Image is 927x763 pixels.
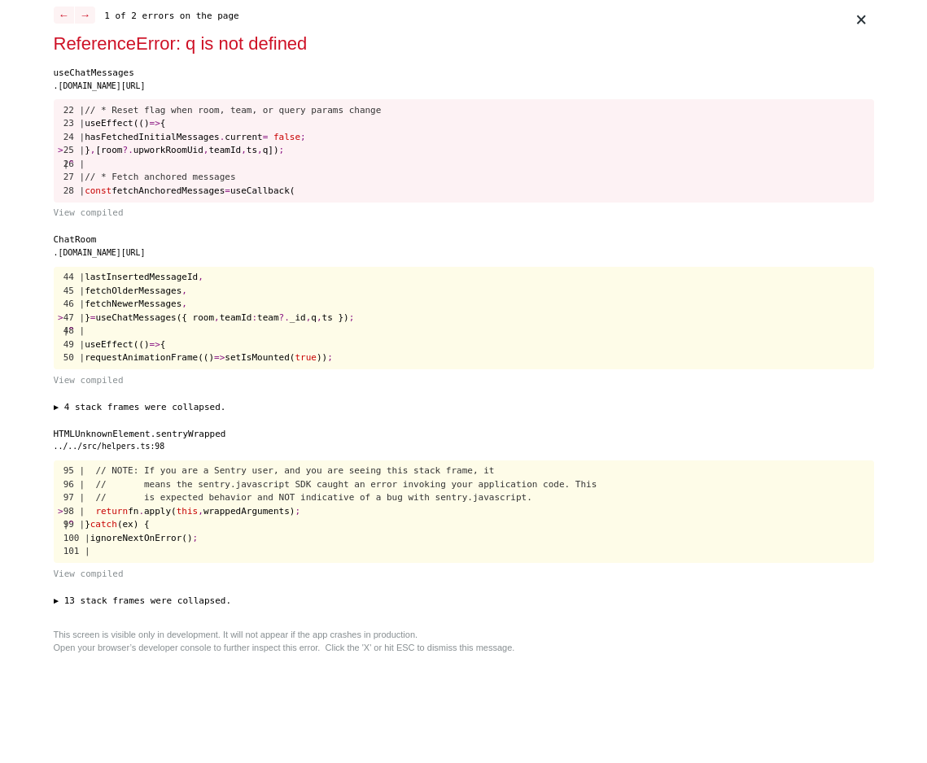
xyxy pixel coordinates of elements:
button: View compiled [54,568,874,582]
span: // means the sentry.javascript SDK caught an error invoking your application code. This [95,479,597,490]
span: useEffect(() [85,118,149,129]
span: => [214,352,225,363]
span: , [306,312,312,323]
span: > [58,506,63,517]
span: 95 | [63,465,85,476]
span: 96 | [63,479,85,490]
span: )) [317,352,327,363]
span: fetchOlderMessages [85,286,181,296]
span: ? [279,312,285,323]
span: ? [123,145,129,155]
span: ^ [68,325,74,336]
span: wrappedArguments) [203,506,295,517]
button: ▶ 13 stack frames were collapsed. [54,595,874,608]
span: requestAnimationFrame(() [85,352,214,363]
button: → [75,7,95,24]
span: fetchAnchoredMessages [112,185,225,196]
div: ReferenceError: q is not defined [54,30,848,57]
span: fetchNewerMessages [85,299,181,309]
span: ; [300,132,306,142]
span: , [90,145,96,155]
span: ignoreNextOnError() [90,533,193,543]
span: q]) [263,145,279,155]
span: { [160,118,166,129]
span: hasFetchedInitialMessages [85,132,220,142]
span: , [317,312,322,323]
span: // * Reset flag when room, team, or query params change [85,105,381,116]
span: , [241,145,247,155]
span: 25 | [63,145,85,155]
span: q [311,312,317,323]
div: HTMLUnknownElement.sentryWrapped [54,428,874,442]
span: .[DOMAIN_NAME][URL] [54,81,146,90]
span: = [90,312,96,323]
span: 97 | [63,492,85,503]
span: ; [279,145,285,155]
span: apply( [144,506,177,517]
span: , [181,299,187,309]
span: > [58,145,63,155]
span: lastInsertedMessageId [85,272,198,282]
span: 27 | [63,172,85,182]
span: [room [95,145,122,155]
span: => [150,339,160,350]
span: teamId [208,145,241,155]
span: } [85,312,90,323]
span: 28 | [63,185,85,196]
span: { [160,339,166,350]
span: false [273,132,300,142]
span: ^ [68,159,74,169]
span: setIsMounted( [225,352,295,363]
div: ChatRoom [54,233,874,247]
span: fn [128,506,138,517]
span: upworkRoomUid [133,145,203,155]
span: , [198,506,203,517]
span: // * Fetch anchored messages [85,172,235,182]
span: > [58,312,63,323]
span: ../../src/helpers.ts:98 [54,442,165,451]
span: useCallback( [230,185,295,196]
span: 24 | [63,132,85,142]
span: . [138,506,144,517]
span: ts [247,145,257,155]
span: . [220,132,225,142]
span: , [198,272,203,282]
span: 23 | [63,118,85,129]
span: , [257,145,263,155]
span: , [181,286,187,296]
span: catch [90,519,117,530]
span: | [63,325,69,336]
span: this [177,506,199,517]
button: View compiled [54,207,874,220]
span: 47 | [63,312,85,323]
span: } [85,145,90,155]
span: _id [290,312,306,323]
span: = [263,132,269,142]
span: , [203,145,209,155]
span: // is expected behavior and NOT indicative of a bug with sentry.javascript. [95,492,531,503]
span: | [63,519,69,530]
span: 50 | [63,352,85,363]
span: useChatMessages({ room [95,312,214,323]
span: const [85,185,112,196]
span: return [95,506,128,517]
span: team [257,312,279,323]
div: 1 of 2 errors on the page [54,7,874,24]
span: .[DOMAIN_NAME][URL] [54,248,146,257]
span: current [225,132,262,142]
button: View compiled [54,374,874,388]
span: = [225,185,230,196]
span: . [284,312,290,323]
span: . [128,145,133,155]
span: 101 | [63,546,90,556]
span: : [251,312,257,323]
button: ← [54,7,74,24]
span: ; [193,533,199,543]
span: 44 | [63,272,85,282]
span: ts }) [322,312,349,323]
span: useEffect(() [85,339,149,350]
span: } [85,519,90,530]
span: | [63,159,69,169]
span: ; [327,352,333,363]
span: (ex) { [117,519,150,530]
